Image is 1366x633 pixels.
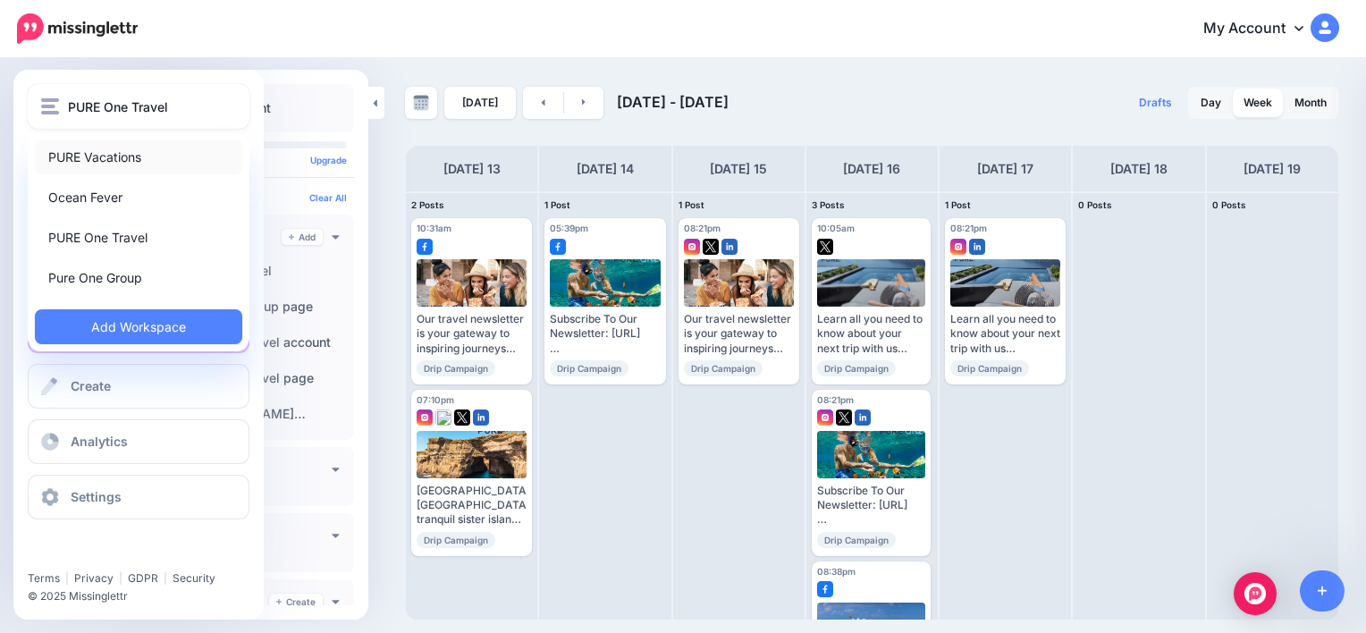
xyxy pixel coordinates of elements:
img: instagram-square.png [684,239,700,255]
a: PURE Vacations [35,139,242,174]
img: linkedin-square.png [721,239,738,255]
span: Drip Campaign [417,360,495,376]
span: Drip Campaign [817,532,896,548]
span: Settings [71,489,122,504]
a: Privacy [74,571,114,585]
h4: [DATE] 15 [710,158,767,180]
a: Create [28,364,249,409]
span: | [65,571,69,585]
span: 0 Posts [1078,199,1112,210]
img: calendar-grey-darker.png [413,95,429,111]
span: 07:10pm [417,394,454,405]
img: Missinglettr [17,13,138,44]
a: Week [1233,89,1283,117]
span: Drip Campaign [550,360,628,376]
a: Clear All [309,192,347,203]
img: facebook-square.png [817,581,833,597]
img: instagram-square.png [417,409,433,426]
img: linkedin-square.png [855,409,871,426]
a: Month [1284,89,1337,117]
span: 0 Posts [1212,199,1246,210]
h4: [DATE] 13 [443,158,501,180]
span: 2 Posts [411,199,444,210]
span: 3 Posts [812,199,845,210]
img: twitter-square.png [454,409,470,426]
span: 10:05am [817,223,855,233]
img: facebook-square.png [417,239,433,255]
span: 1 Post [945,199,971,210]
a: Pure One Group [35,260,242,295]
img: instagram-square.png [817,409,833,426]
div: Our travel newsletter is your gateway to inspiring journeys and unforgettable experiences. Read m... [684,312,794,356]
span: 08:21pm [950,223,987,233]
h4: [DATE] 17 [977,158,1033,180]
a: Ocean Fever [35,180,242,215]
img: instagram-square.png [950,239,966,255]
span: PURE One Travel [68,97,168,117]
iframe: Twitter Follow Button [28,545,164,563]
img: twitter-square.png [836,409,852,426]
div: Learn all you need to know about your next trip with us Read more 👉 [URL] #PUREONETravel #MoreTha... [817,312,925,356]
img: menu.png [41,98,59,114]
div: Subscribe To Our Newsletter: [URL] #PUREONETravel #MoreThanTravel #ExploringHiddenGems [550,312,660,356]
span: 05:39pm [550,223,588,233]
a: My Account [1185,7,1339,51]
span: 08:38pm [817,566,856,577]
span: 1 Post [679,199,704,210]
img: facebook-square.png [550,239,566,255]
a: Upgrade [310,155,347,165]
a: Security [173,571,215,585]
a: Add Workspace [35,309,242,344]
a: PURE One Travel [35,220,242,255]
span: Create [71,378,111,393]
a: Analytics [28,419,249,464]
h4: [DATE] 16 [843,158,900,180]
a: Create [269,594,323,610]
span: 08:21pm [817,394,854,405]
button: PURE One Travel [28,84,249,129]
a: Drafts [1128,87,1183,119]
a: [DATE] [444,87,516,119]
span: | [164,571,167,585]
div: Open Intercom Messenger [1234,572,1277,615]
h4: [DATE] 14 [577,158,634,180]
div: Our travel newsletter is your gateway to inspiring journeys and unforgettable experiences. Read m... [417,312,527,356]
div: [GEOGRAPHIC_DATA], [GEOGRAPHIC_DATA]’s tranquil sister island, offers rugged coastal trails, stun... [417,484,527,527]
span: Drafts [1139,97,1172,108]
img: twitter-square.png [817,239,833,255]
span: | [119,571,122,585]
span: Drip Campaign [950,360,1029,376]
img: twitter-square.png [703,239,719,255]
a: Add [282,229,323,245]
span: Analytics [71,434,128,449]
li: © 2025 Missinglettr [28,587,260,605]
span: [DATE] - [DATE] [617,93,729,111]
div: Subscribe To Our Newsletter: [URL] #PUREONETravel #MoreThanTravel #ExploringHiddenGems #Inspiring... [817,484,925,527]
span: 08:21pm [684,223,721,233]
a: Day [1190,89,1232,117]
img: linkedin-square.png [473,409,489,426]
span: Drip Campaign [817,360,896,376]
span: Drip Campaign [684,360,763,376]
span: 10:31am [417,223,451,233]
span: 1 Post [544,199,570,210]
span: Drip Campaign [417,532,495,548]
div: Learn all you need to know about your next trip with us Read more 👉 [URL] #PUREONETravel #MoreTha... [950,312,1060,356]
h4: [DATE] 19 [1244,158,1301,180]
a: Terms [28,571,60,585]
img: linkedin-square.png [969,239,985,255]
h4: [DATE] 18 [1110,158,1168,180]
a: Settings [28,475,249,519]
a: GDPR [128,571,158,585]
img: bluesky-square.png [435,409,451,426]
